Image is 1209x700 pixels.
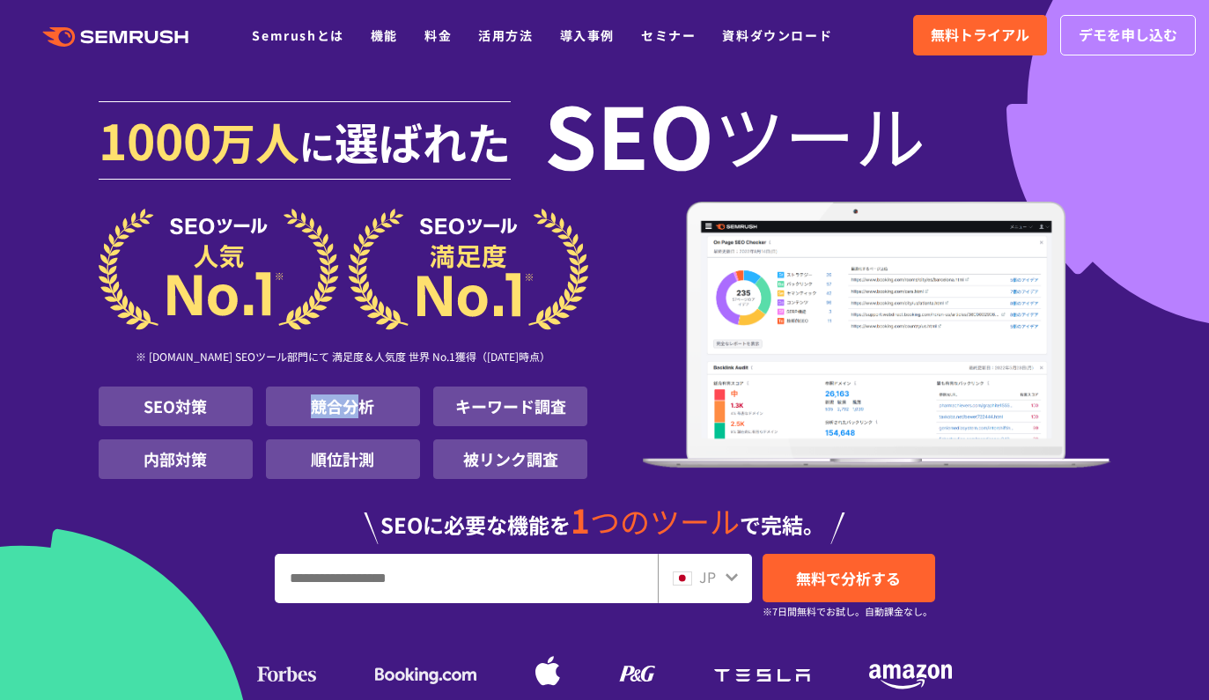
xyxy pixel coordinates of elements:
[252,26,343,44] a: Semrushとは
[424,26,452,44] a: 料金
[1079,24,1177,47] span: デモを申し込む
[99,486,1111,544] div: SEOに必要な機能を
[433,439,587,479] li: 被リンク調査
[590,499,740,542] span: つのツール
[699,566,716,587] span: JP
[99,330,588,387] div: ※ [DOMAIN_NAME] SEOツール部門にて 満足度＆人気度 世界 No.1獲得（[DATE]時点）
[931,24,1029,47] span: 無料トライアル
[714,99,925,169] span: ツール
[544,99,714,169] span: SEO
[433,387,587,426] li: キーワード調査
[763,554,935,602] a: 無料で分析する
[571,496,590,543] span: 1
[1060,15,1196,55] a: デモを申し込む
[763,603,933,620] small: ※7日間無料でお試し。自動課金なし。
[913,15,1047,55] a: 無料トライアル
[796,567,901,589] span: 無料で分析する
[740,509,824,540] span: で完結。
[641,26,696,44] a: セミナー
[371,26,398,44] a: 機能
[99,104,211,174] span: 1000
[335,109,511,173] span: 選ばれた
[211,109,299,173] span: 万人
[299,120,335,171] span: に
[266,439,420,479] li: 順位計測
[99,439,253,479] li: 内部対策
[478,26,533,44] a: 活用方法
[276,555,657,602] input: URL、キーワードを入力してください
[722,26,832,44] a: 資料ダウンロード
[266,387,420,426] li: 競合分析
[99,387,253,426] li: SEO対策
[560,26,615,44] a: 導入事例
